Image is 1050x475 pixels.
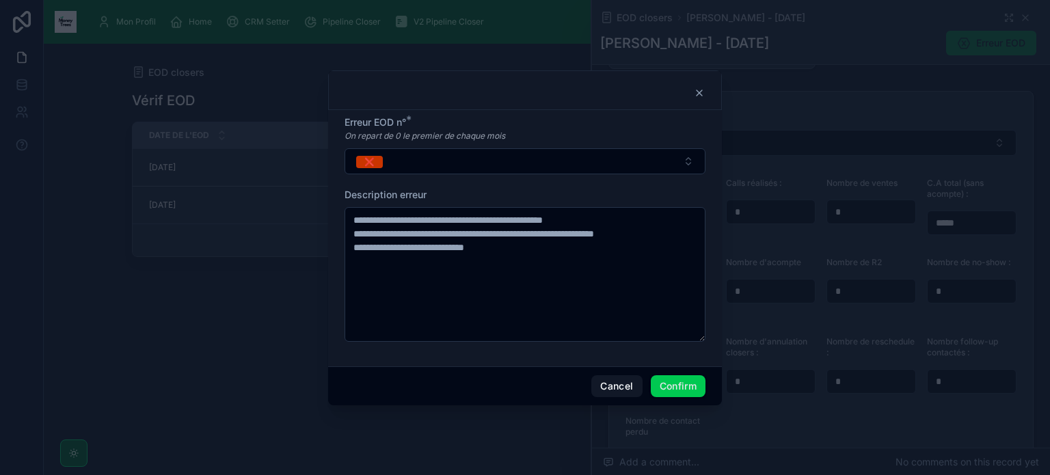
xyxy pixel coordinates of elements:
[345,189,427,200] span: Description erreur
[345,148,705,174] button: Select Button
[591,375,642,397] button: Cancel
[345,116,406,128] span: Erreur EOD n°
[345,131,505,141] em: On repart de 0 le premier de chaque mois
[364,156,375,168] div: ❌
[651,375,705,397] button: Confirm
